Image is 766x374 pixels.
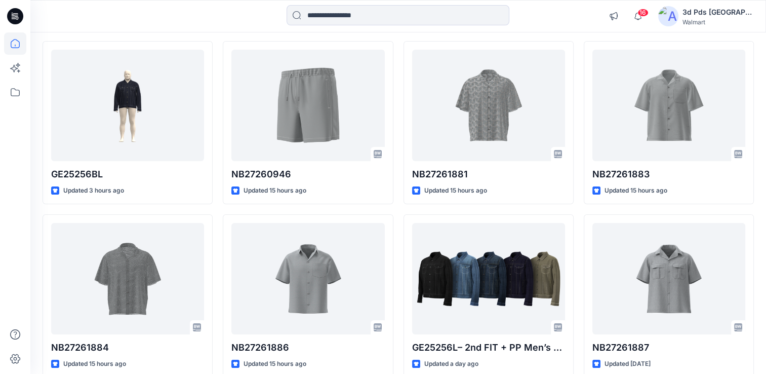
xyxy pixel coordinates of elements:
p: GE25256L– 2nd FIT + PP Men’s Denim Jacket [412,341,565,355]
p: Updated 15 hours ago [604,185,667,196]
p: Updated 15 hours ago [63,359,126,369]
p: Updated [DATE] [604,359,651,369]
p: Updated 15 hours ago [424,185,487,196]
div: Walmart [682,18,753,26]
a: NB27261883 [592,50,745,161]
a: NB27261887 [592,223,745,334]
p: NB27261886 [231,341,384,355]
p: NB27261883 [592,167,745,181]
a: GE25256L– 2nd FIT + PP Men’s Denim Jacket [412,223,565,334]
div: 3d Pds [GEOGRAPHIC_DATA] [682,6,753,18]
a: NB27260946 [231,50,384,161]
a: GE25256BL [51,50,204,161]
p: Updated 3 hours ago [63,185,124,196]
p: Updated 15 hours ago [244,185,306,196]
p: GE25256BL [51,167,204,181]
span: 16 [637,9,649,17]
p: NB27261887 [592,341,745,355]
p: Updated 15 hours ago [244,359,306,369]
p: NB27260946 [231,167,384,181]
a: NB27261884 [51,223,204,334]
a: NB27261886 [231,223,384,334]
p: NB27261881 [412,167,565,181]
a: NB27261881 [412,50,565,161]
img: avatar [658,6,678,26]
p: Updated a day ago [424,359,478,369]
p: NB27261884 [51,341,204,355]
